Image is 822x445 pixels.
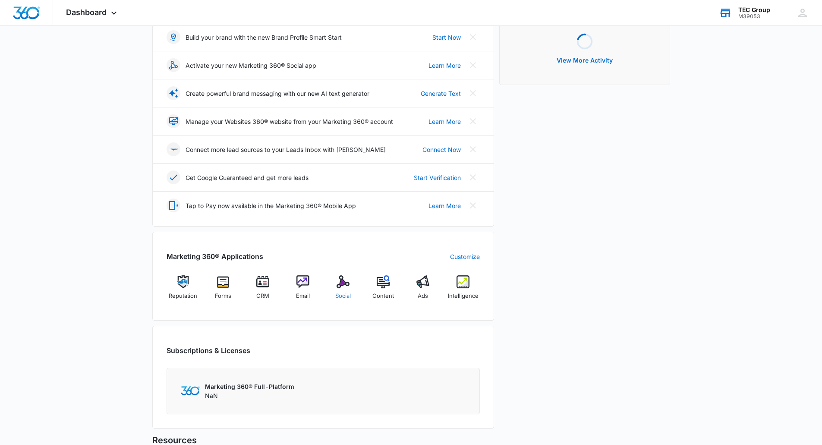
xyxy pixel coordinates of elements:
[169,292,197,300] span: Reputation
[466,58,480,72] button: Close
[186,61,316,70] p: Activate your new Marketing 360® Social app
[167,251,263,262] h2: Marketing 360® Applications
[448,292,479,300] span: Intelligence
[548,50,621,71] button: View More Activity
[422,145,461,154] a: Connect Now
[466,30,480,44] button: Close
[421,89,461,98] a: Generate Text
[186,145,386,154] p: Connect more lead sources to your Leads Inbox with [PERSON_NAME]
[447,275,480,306] a: Intelligence
[327,275,360,306] a: Social
[466,114,480,128] button: Close
[181,386,200,395] img: Marketing 360 Logo
[186,117,393,126] p: Manage your Websites 360® website from your Marketing 360® account
[167,345,250,356] h2: Subscriptions & Licenses
[428,61,461,70] a: Learn More
[296,292,310,300] span: Email
[335,292,351,300] span: Social
[406,275,440,306] a: Ads
[366,275,400,306] a: Content
[466,86,480,100] button: Close
[206,275,239,306] a: Forms
[246,275,280,306] a: CRM
[205,382,294,400] div: NaN
[428,117,461,126] a: Learn More
[738,13,770,19] div: account id
[414,173,461,182] a: Start Verification
[215,292,231,300] span: Forms
[167,275,200,306] a: Reputation
[738,6,770,13] div: account name
[287,275,320,306] a: Email
[428,201,461,210] a: Learn More
[450,252,480,261] a: Customize
[466,199,480,212] button: Close
[432,33,461,42] a: Start Now
[205,382,294,391] p: Marketing 360® Full-Platform
[186,201,356,210] p: Tap to Pay now available in the Marketing 360® Mobile App
[466,142,480,156] button: Close
[66,8,107,17] span: Dashboard
[256,292,269,300] span: CRM
[466,170,480,184] button: Close
[418,292,428,300] span: Ads
[372,292,394,300] span: Content
[186,33,342,42] p: Build your brand with the new Brand Profile Smart Start
[186,89,369,98] p: Create powerful brand messaging with our new AI text generator
[186,173,309,182] p: Get Google Guaranteed and get more leads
